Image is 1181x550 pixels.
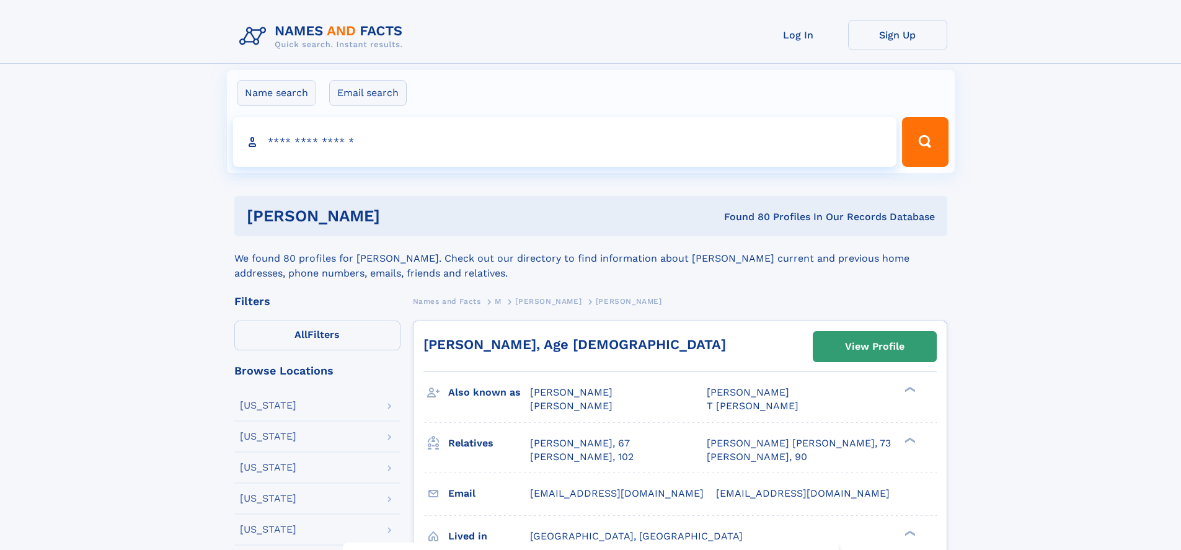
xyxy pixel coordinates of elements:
div: ❯ [901,436,916,444]
span: M [495,297,502,306]
label: Email search [329,80,407,106]
div: We found 80 profiles for [PERSON_NAME]. Check out our directory to find information about [PERSON... [234,236,947,281]
span: [PERSON_NAME] [515,297,582,306]
a: [PERSON_NAME], 67 [530,437,630,450]
a: [PERSON_NAME] [515,293,582,309]
button: Search Button [902,117,948,167]
span: [PERSON_NAME] [530,386,613,398]
h3: Also known as [448,382,530,403]
h3: Lived in [448,526,530,547]
h3: Relatives [448,433,530,454]
span: [PERSON_NAME] [707,386,789,398]
div: ❯ [901,386,916,394]
input: search input [233,117,897,167]
img: Logo Names and Facts [234,20,413,53]
span: [PERSON_NAME] [530,400,613,412]
a: Names and Facts [413,293,481,309]
a: View Profile [813,332,936,361]
a: [PERSON_NAME], Age [DEMOGRAPHIC_DATA] [423,337,726,352]
span: All [294,329,307,340]
a: [PERSON_NAME], 102 [530,450,634,464]
span: T [PERSON_NAME] [707,400,798,412]
div: ❯ [901,529,916,537]
a: [PERSON_NAME], 90 [707,450,807,464]
h1: [PERSON_NAME] [247,208,552,224]
div: Filters [234,296,400,307]
span: [GEOGRAPHIC_DATA], [GEOGRAPHIC_DATA] [530,530,743,542]
span: [PERSON_NAME] [596,297,662,306]
div: Browse Locations [234,365,400,376]
a: M [495,293,502,309]
div: View Profile [845,332,905,361]
a: Log In [749,20,848,50]
div: [US_STATE] [240,494,296,503]
h3: Email [448,483,530,504]
a: [PERSON_NAME] [PERSON_NAME], 73 [707,437,891,450]
div: [US_STATE] [240,432,296,441]
div: [US_STATE] [240,463,296,472]
span: [EMAIL_ADDRESS][DOMAIN_NAME] [530,487,704,499]
label: Name search [237,80,316,106]
a: Sign Up [848,20,947,50]
label: Filters [234,321,400,350]
div: [US_STATE] [240,401,296,410]
span: [EMAIL_ADDRESS][DOMAIN_NAME] [716,487,890,499]
div: Found 80 Profiles In Our Records Database [552,210,935,224]
div: [US_STATE] [240,525,296,534]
